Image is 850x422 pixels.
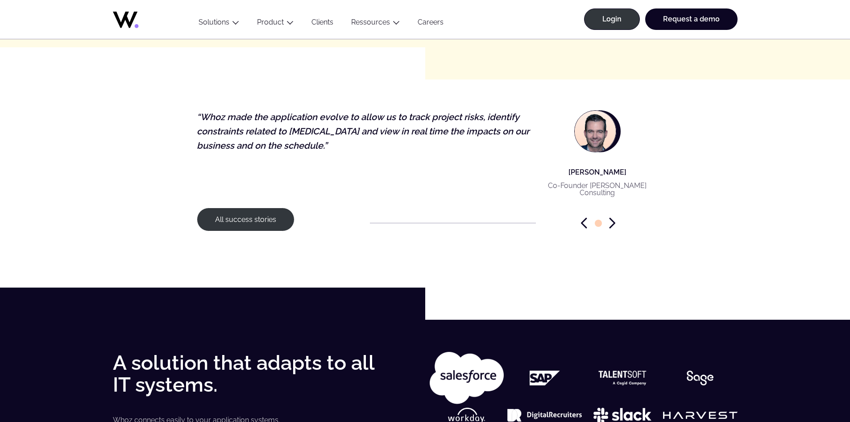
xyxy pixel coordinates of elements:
[791,363,838,409] iframe: Chatbot
[581,217,587,229] span: Previous slide
[584,8,640,30] a: Login
[609,217,615,229] span: Next slide
[197,96,654,215] figure: 1 / 1
[197,110,534,153] p: “Whoz made the application evolve to allow us to track project risks, identify constraints relate...
[303,18,342,30] a: Clients
[248,18,303,30] button: Product
[541,167,654,178] p: [PERSON_NAME]
[575,111,616,152] img: JF-Fellman-orange-carre.png
[351,18,390,26] a: Ressources
[645,8,738,30] a: Request a demo
[190,18,248,30] button: Solutions
[113,352,390,396] h3: A solution that adapts to all IT systems.
[257,18,284,26] a: Product
[541,182,654,196] p: Co-Founder [PERSON_NAME] Consulting
[342,18,409,30] button: Ressources
[409,18,452,30] a: Careers
[197,208,294,231] a: All success stories
[595,220,602,227] span: Go to slide 1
